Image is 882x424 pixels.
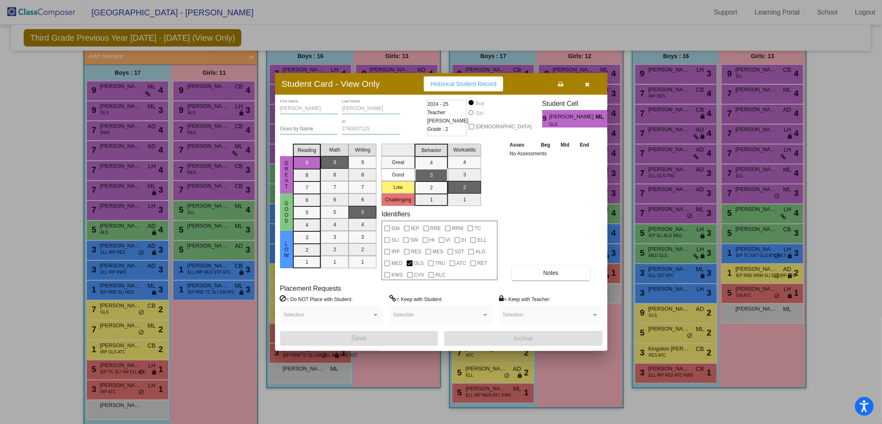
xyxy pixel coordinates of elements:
span: SST [455,247,464,257]
span: ATC [457,258,466,268]
span: GLS [414,258,424,268]
h3: Student Card - View Only [282,78,380,89]
span: HI [430,235,435,245]
span: GLS [549,121,590,127]
span: [PERSON_NAME] [549,113,595,121]
span: SLI [391,235,399,245]
h3: Student Cell [542,100,614,108]
th: End [575,140,595,150]
span: Historical Student Record [430,81,496,87]
span: ALG [475,247,485,257]
button: Archive [444,331,602,346]
input: goes by name [280,126,338,132]
span: MES [432,247,443,257]
span: MED [391,258,403,268]
span: CVV [414,270,425,280]
td: No Assessments [508,150,595,158]
span: VI [446,235,450,245]
label: = Keep with Student: [389,295,442,303]
span: Save [351,335,366,342]
span: 9 [542,114,549,124]
span: ML [595,113,607,121]
th: Beg [536,140,555,150]
th: Mid [555,140,574,150]
span: IRP [391,247,400,257]
span: Grade : 2 [427,125,448,133]
span: 3 [607,114,614,124]
span: Teacher: [PERSON_NAME] [427,108,469,125]
span: RLC [435,270,445,280]
input: Enter ID [342,126,400,132]
button: Historical Student Record [424,76,503,91]
span: Great [283,160,290,189]
label: = Do NOT Place with Student: [280,295,353,303]
span: RES [411,247,421,257]
span: Archive [513,335,533,342]
div: Boy [475,100,484,107]
span: 504 [391,223,400,233]
label: = Keep with Teacher: [499,295,550,303]
span: ELL [477,235,486,245]
span: RRM [452,223,463,233]
span: RRE [430,223,441,233]
div: Girl [475,110,484,117]
span: 2024 - 25 [427,100,449,108]
span: RET [477,258,487,268]
span: Notes [543,270,559,276]
span: Low [283,241,290,258]
span: SW [410,235,418,245]
span: Good [283,201,290,224]
label: Identifiers [381,210,410,218]
th: Asses [508,140,536,150]
span: TRU [435,258,445,268]
span: TC [474,223,481,233]
button: Notes [512,265,590,280]
button: Save [280,331,438,346]
span: [DEMOGRAPHIC_DATA] [476,122,531,132]
span: KWS [391,270,403,280]
span: EI [462,235,466,245]
span: IEP [411,223,419,233]
label: Placement Requests [280,284,341,292]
